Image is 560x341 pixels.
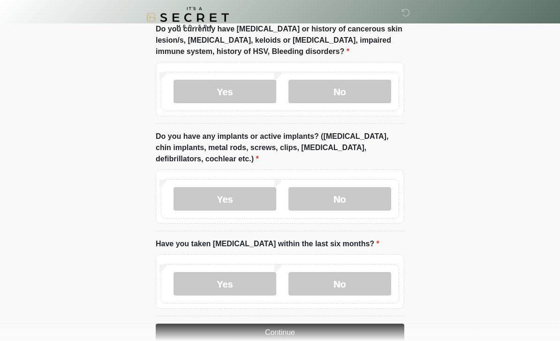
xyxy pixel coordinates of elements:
[174,80,276,104] label: Yes
[156,239,379,250] label: Have you taken [MEDICAL_DATA] within the last six months?
[156,131,404,165] label: Do you have any implants or active implants? ([MEDICAL_DATA], chin implants, metal rods, screws, ...
[146,7,229,28] img: It's A Secret Med Spa Logo
[288,80,391,104] label: No
[174,188,276,211] label: Yes
[288,273,391,296] label: No
[288,188,391,211] label: No
[174,273,276,296] label: Yes
[156,24,404,58] label: Do you currently have [MEDICAL_DATA] or history of cancerous skin lesion/s, [MEDICAL_DATA], keloi...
